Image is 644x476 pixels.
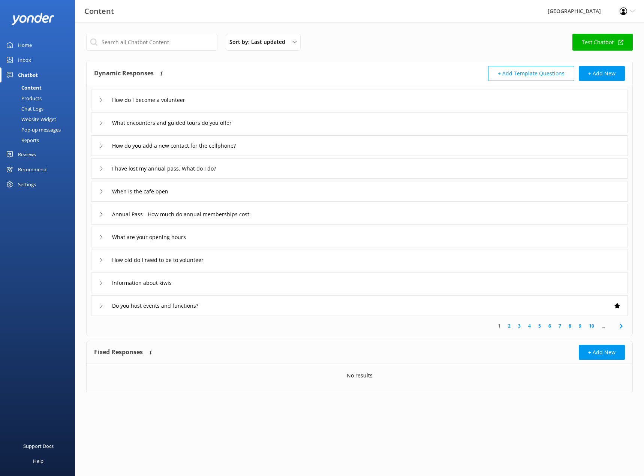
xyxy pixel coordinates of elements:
[4,103,43,114] div: Chat Logs
[23,439,54,454] div: Support Docs
[4,82,75,93] a: Content
[84,5,114,17] h3: Content
[514,322,524,329] a: 3
[4,124,75,135] a: Pop-up messages
[86,34,217,51] input: Search all Chatbot Content
[575,322,585,329] a: 9
[524,322,535,329] a: 4
[598,322,609,329] span: ...
[4,93,75,103] a: Products
[4,114,75,124] a: Website Widget
[4,124,61,135] div: Pop-up messages
[535,322,545,329] a: 5
[18,177,36,192] div: Settings
[4,82,42,93] div: Content
[4,135,75,145] a: Reports
[579,66,625,81] button: + Add New
[488,66,574,81] button: + Add Template Questions
[579,345,625,360] button: + Add New
[545,322,555,329] a: 6
[94,345,143,360] h4: Fixed Responses
[555,322,565,329] a: 7
[347,371,373,380] p: No results
[18,162,46,177] div: Recommend
[4,103,75,114] a: Chat Logs
[11,13,54,25] img: yonder-white-logo.png
[94,66,154,81] h4: Dynamic Responses
[229,38,290,46] span: Sort by: Last updated
[494,322,504,329] a: 1
[4,93,42,103] div: Products
[18,147,36,162] div: Reviews
[572,34,633,51] a: Test Chatbot
[565,322,575,329] a: 8
[33,454,43,469] div: Help
[585,322,598,329] a: 10
[18,67,38,82] div: Chatbot
[4,135,39,145] div: Reports
[18,52,31,67] div: Inbox
[18,37,32,52] div: Home
[4,114,56,124] div: Website Widget
[504,322,514,329] a: 2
